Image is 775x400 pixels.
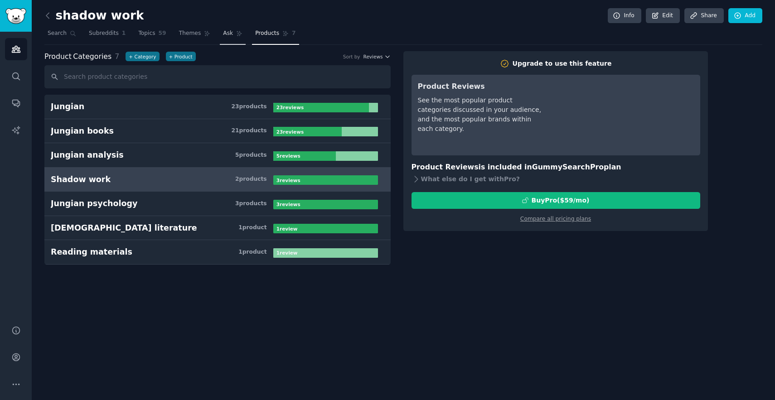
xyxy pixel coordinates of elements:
span: 59 [159,29,166,38]
div: Upgrade to use this feature [513,59,612,68]
input: Search product categories [44,65,391,88]
button: +Category [126,52,159,61]
a: Subreddits1 [86,26,129,45]
img: GummySearch logo [5,8,26,24]
a: Reading materials1product1review [44,240,391,265]
h2: shadow work [44,9,144,23]
div: 23 product s [231,103,266,111]
b: 23 review s [276,105,304,110]
span: Themes [179,29,201,38]
div: 1 product [238,224,266,232]
span: Product [44,51,72,63]
span: Topics [138,29,155,38]
a: [DEMOGRAPHIC_DATA] literature1product1review [44,216,391,241]
a: Info [608,8,641,24]
a: Products7 [252,26,299,45]
span: 7 [292,29,296,38]
a: Jungian psychology3products3reviews [44,192,391,216]
div: Jungian books [51,125,114,137]
h3: Product Reviews [418,81,545,92]
b: 23 review s [276,129,304,135]
span: Search [48,29,67,38]
a: Search [44,26,79,45]
a: Jungian analysis5products5reviews [44,143,391,168]
a: Ask [220,26,246,45]
span: Ask [223,29,233,38]
span: + [129,53,133,60]
span: Subreddits [89,29,119,38]
a: Edit [646,8,680,24]
span: Products [255,29,279,38]
button: Reviews [363,53,391,60]
div: 2 product s [235,175,267,183]
button: +Product [166,52,196,61]
div: Jungian psychology [51,198,137,209]
a: Jungian books21products23reviews [44,119,391,144]
div: Jungian [51,101,84,112]
span: + [169,53,173,60]
h3: Product Reviews is included in plan [412,162,700,173]
div: 5 product s [235,151,267,159]
a: Shadow work2products3reviews [44,168,391,192]
div: 3 product s [235,200,267,208]
a: Compare all pricing plans [520,216,591,222]
span: Reviews [363,53,383,60]
div: 21 product s [231,127,266,135]
a: Share [684,8,723,24]
button: BuyPro($59/mo) [412,192,700,209]
div: [DEMOGRAPHIC_DATA] literature [51,222,197,234]
a: Jungian23products23reviews [44,95,391,119]
div: Buy Pro ($ 59 /mo ) [532,196,590,205]
div: Shadow work [51,174,111,185]
b: 1 review [276,250,298,255]
div: Sort by [343,53,360,60]
a: Add [728,8,762,24]
div: See the most popular product categories discussed in your audience, and the most popular brands w... [418,96,545,134]
b: 5 review s [276,153,300,159]
b: 3 review s [276,202,300,207]
a: Themes [176,26,214,45]
b: 1 review [276,226,298,231]
b: 3 review s [276,178,300,183]
div: 1 product [238,248,266,256]
a: Topics59 [135,26,169,45]
span: 7 [115,52,119,61]
span: Categories [44,51,111,63]
div: Jungian analysis [51,149,124,161]
span: 1 [122,29,126,38]
div: What else do I get with Pro ? [412,173,700,186]
span: GummySearch Pro [532,163,604,171]
div: Reading materials [51,246,132,258]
